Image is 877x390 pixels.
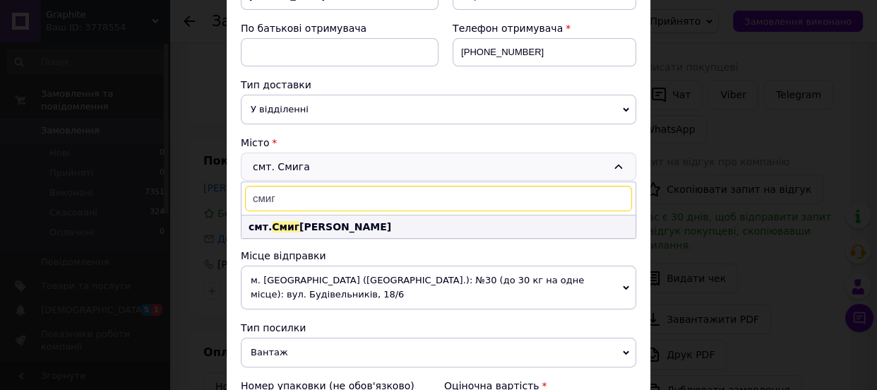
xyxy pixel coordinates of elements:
[241,338,636,367] span: Вантаж
[241,250,326,261] span: Місце відправки
[245,186,632,211] input: Знайти
[241,322,306,333] span: Тип посилки
[272,221,299,232] span: Смиг
[241,95,636,124] span: У відділенні
[241,23,366,34] span: По батькові отримувача
[241,153,636,181] div: смт. Смига
[453,38,636,66] input: +380
[241,266,636,309] span: м. [GEOGRAPHIC_DATA] ([GEOGRAPHIC_DATA].): №30 (до 30 кг на одне місце): вул. Будівельників, 18/6
[249,221,391,232] b: смт. [PERSON_NAME]
[241,136,636,150] div: Місто
[241,79,311,90] span: Тип доставки
[453,23,563,34] span: Телефон отримувача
